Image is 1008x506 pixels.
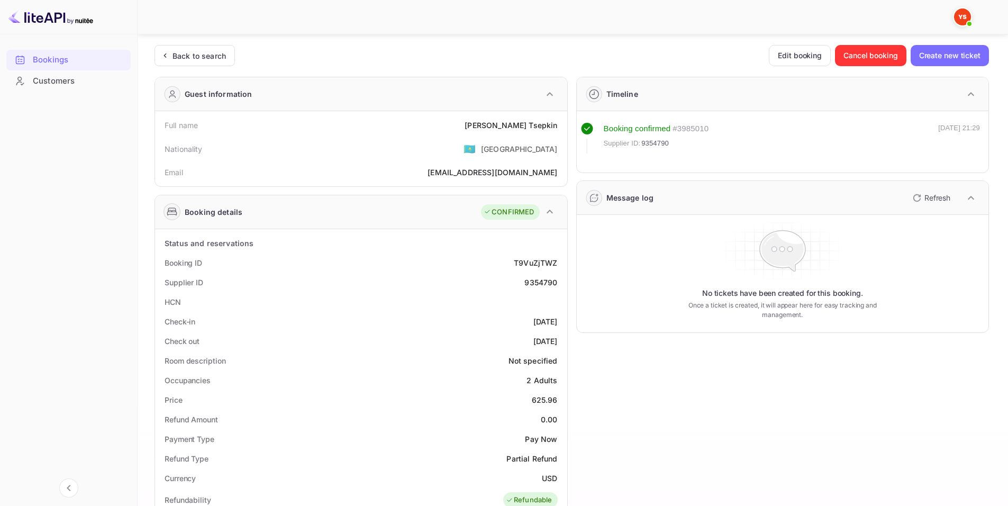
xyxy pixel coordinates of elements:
[702,288,863,299] p: No tickets have been created for this booking.
[671,301,893,320] p: Once a ticket is created, it will appear here for easy tracking and management.
[533,336,558,347] div: [DATE]
[514,257,557,268] div: T9VuZjTWZ
[165,316,195,327] div: Check-in
[541,414,558,425] div: 0.00
[606,192,654,203] div: Message log
[606,88,638,100] div: Timeline
[641,138,669,149] span: 9354790
[185,206,242,218] div: Booking details
[33,54,125,66] div: Bookings
[769,45,831,66] button: Edit booking
[165,375,211,386] div: Occupancies
[165,296,181,308] div: HCN
[165,355,225,366] div: Room description
[6,50,131,69] a: Bookings
[165,336,199,347] div: Check out
[165,167,183,178] div: Email
[924,192,950,203] p: Refresh
[165,394,183,405] div: Price
[526,375,557,386] div: 2 Adults
[33,75,125,87] div: Customers
[464,139,476,158] span: United States
[506,453,557,464] div: Partial Refund
[6,50,131,70] div: Bookings
[954,8,971,25] img: Yandex Support
[165,453,208,464] div: Refund Type
[6,71,131,91] a: Customers
[911,45,989,66] button: Create new ticket
[6,71,131,92] div: Customers
[428,167,557,178] div: [EMAIL_ADDRESS][DOMAIN_NAME]
[542,473,557,484] div: USD
[59,478,78,498] button: Collapse navigation
[835,45,906,66] button: Cancel booking
[165,143,203,155] div: Nationality
[524,277,557,288] div: 9354790
[604,138,641,149] span: Supplier ID:
[481,143,558,155] div: [GEOGRAPHIC_DATA]
[165,473,196,484] div: Currency
[165,414,218,425] div: Refund Amount
[673,123,709,135] div: # 3985010
[525,433,557,445] div: Pay Now
[484,207,534,218] div: CONFIRMED
[604,123,671,135] div: Booking confirmed
[165,257,202,268] div: Booking ID
[165,277,203,288] div: Supplier ID
[906,189,955,206] button: Refresh
[506,495,552,505] div: Refundable
[8,8,93,25] img: LiteAPI logo
[533,316,558,327] div: [DATE]
[165,238,253,249] div: Status and reservations
[465,120,557,131] div: [PERSON_NAME] Tsepkin
[172,50,226,61] div: Back to search
[185,88,252,100] div: Guest information
[508,355,558,366] div: Not specified
[532,394,558,405] div: 625.96
[165,433,214,445] div: Payment Type
[165,120,198,131] div: Full name
[938,123,980,153] div: [DATE] 21:29
[165,494,211,505] div: Refundability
